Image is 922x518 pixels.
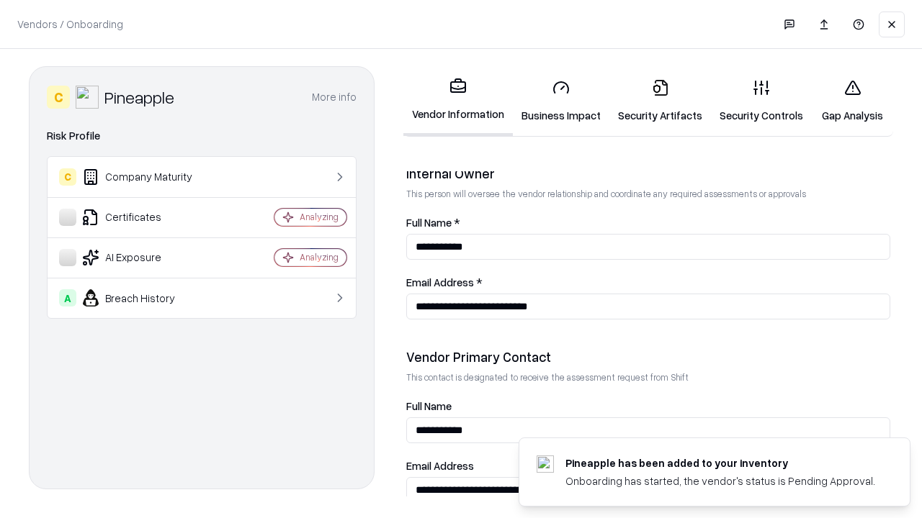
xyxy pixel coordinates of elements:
div: Pineapple has been added to your inventory [565,455,875,471]
label: Email Address * [406,277,890,288]
p: Vendors / Onboarding [17,17,123,32]
label: Full Name [406,401,890,412]
label: Full Name * [406,217,890,228]
div: Analyzing [300,251,339,263]
p: This person will oversee the vendor relationship and coordinate any required assessments or appro... [406,188,890,200]
div: Breach History [59,289,231,306]
div: C [59,168,76,186]
a: Gap Analysis [812,68,893,135]
a: Business Impact [513,68,609,135]
a: Vendor Information [403,66,513,136]
img: Pineapple [76,86,99,109]
div: A [59,289,76,306]
div: Pineapple [104,86,174,109]
a: Security Artifacts [609,68,711,135]
div: AI Exposure [59,249,231,266]
div: Certificates [59,209,231,226]
div: Risk Profile [47,127,357,145]
div: Onboarding has started, the vendor's status is Pending Approval. [565,473,875,489]
img: pineappleenergy.com [537,455,554,473]
div: Vendor Primary Contact [406,348,890,365]
div: Internal Owner [406,165,890,182]
button: More info [312,84,357,110]
div: Company Maturity [59,168,231,186]
div: Analyzing [300,211,339,223]
a: Security Controls [711,68,812,135]
label: Email Address [406,460,890,471]
div: C [47,86,70,109]
p: This contact is designated to receive the assessment request from Shift [406,371,890,383]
